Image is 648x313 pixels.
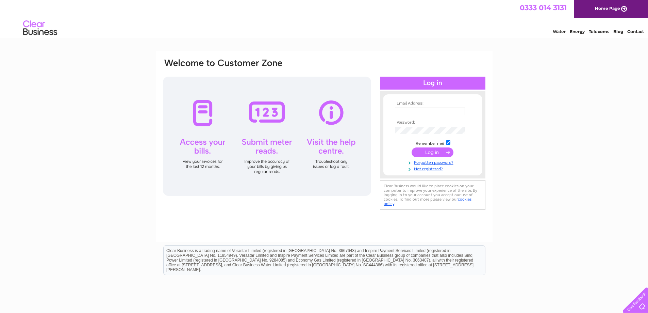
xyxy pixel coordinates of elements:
td: Remember me? [393,139,472,146]
th: Password: [393,120,472,125]
div: Clear Business is a trading name of Verastar Limited (registered in [GEOGRAPHIC_DATA] No. 3667643... [164,4,485,33]
th: Email Address: [393,101,472,106]
a: Not registered? [395,165,472,172]
img: logo.png [23,18,57,38]
a: Contact [627,29,644,34]
a: Forgotten password? [395,159,472,165]
a: Blog [613,29,623,34]
div: Clear Business would like to place cookies on your computer to improve your experience of the sit... [380,180,485,210]
input: Submit [412,147,453,157]
a: 0333 014 3131 [520,3,567,12]
a: Telecoms [589,29,609,34]
a: Energy [570,29,585,34]
a: cookies policy [384,197,471,206]
a: Water [553,29,566,34]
